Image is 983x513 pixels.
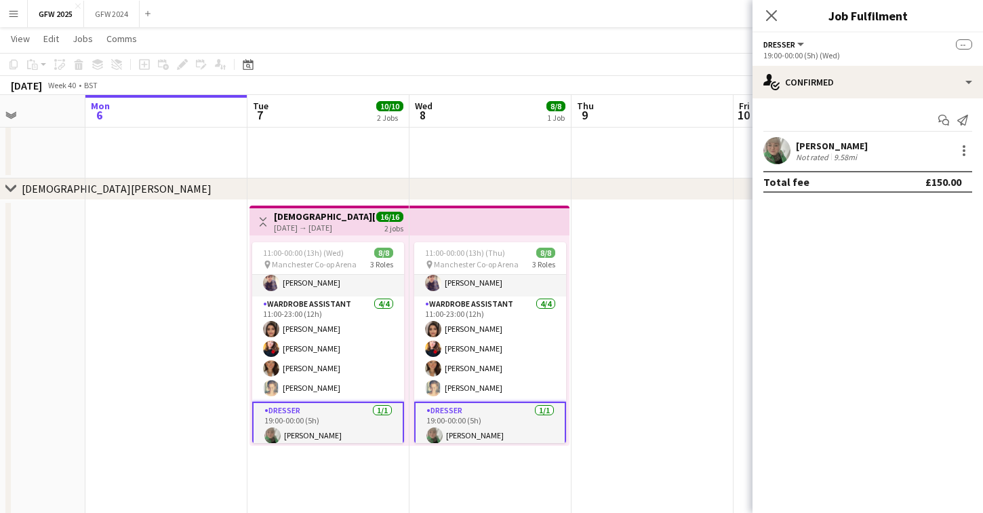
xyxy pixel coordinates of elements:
[739,100,750,112] span: Fri
[414,242,566,443] app-job-card: 11:00-00:00 (13h) (Thu)8/8 Manchester Co-op Arena3 Roles[PERSON_NAME][PERSON_NAME][PERSON_NAME]Wa...
[251,107,268,123] span: 7
[575,107,594,123] span: 9
[84,1,140,27] button: GFW 2024
[67,30,98,47] a: Jobs
[106,33,137,45] span: Comms
[263,248,344,258] span: 11:00-00:00 (13h) (Wed)
[101,30,142,47] a: Comms
[5,30,35,47] a: View
[28,1,84,27] button: GFW 2025
[252,297,404,402] app-card-role: Wardrobe Assistant4/411:00-23:00 (12h)[PERSON_NAME][PERSON_NAME][PERSON_NAME][PERSON_NAME]
[763,175,809,189] div: Total fee
[274,223,375,233] div: [DATE] → [DATE]
[11,79,42,92] div: [DATE]
[796,152,831,162] div: Not rated
[377,113,403,123] div: 2 Jobs
[414,402,566,451] app-card-role: Dresser1/119:00-00:00 (5h)[PERSON_NAME]
[45,80,79,90] span: Week 40
[376,101,403,111] span: 10/10
[415,100,433,112] span: Wed
[547,113,565,123] div: 1 Job
[956,39,972,50] span: --
[763,39,795,50] span: Dresser
[434,259,519,269] span: Manchester Co-op Arena
[536,248,555,258] span: 8/8
[753,7,983,24] h3: Job Fulfilment
[91,100,110,112] span: Mon
[831,152,860,162] div: 9.58mi
[532,259,555,269] span: 3 Roles
[272,259,357,269] span: Manchester Co-op Arena
[925,175,961,189] div: £150.00
[89,107,110,123] span: 6
[252,402,404,451] app-card-role: Dresser1/119:00-00:00 (5h)[PERSON_NAME]
[253,100,268,112] span: Tue
[376,212,403,222] span: 16/16
[374,248,393,258] span: 8/8
[384,222,403,233] div: 2 jobs
[274,210,375,223] h3: [DEMOGRAPHIC_DATA][PERSON_NAME] Manchester
[546,101,565,111] span: 8/8
[43,33,59,45] span: Edit
[753,66,983,98] div: Confirmed
[763,39,806,50] button: Dresser
[84,80,98,90] div: BST
[796,140,868,152] div: [PERSON_NAME]
[577,100,594,112] span: Thu
[252,242,404,443] app-job-card: 11:00-00:00 (13h) (Wed)8/8 Manchester Co-op Arena3 Roles[PERSON_NAME][PERSON_NAME][PERSON_NAME]Wa...
[425,248,505,258] span: 11:00-00:00 (13h) (Thu)
[413,107,433,123] span: 8
[414,297,566,402] app-card-role: Wardrobe Assistant4/411:00-23:00 (12h)[PERSON_NAME][PERSON_NAME][PERSON_NAME][PERSON_NAME]
[370,259,393,269] span: 3 Roles
[38,30,64,47] a: Edit
[11,33,30,45] span: View
[737,107,750,123] span: 10
[73,33,93,45] span: Jobs
[763,50,972,60] div: 19:00-00:00 (5h) (Wed)
[22,182,212,195] div: [DEMOGRAPHIC_DATA][PERSON_NAME]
